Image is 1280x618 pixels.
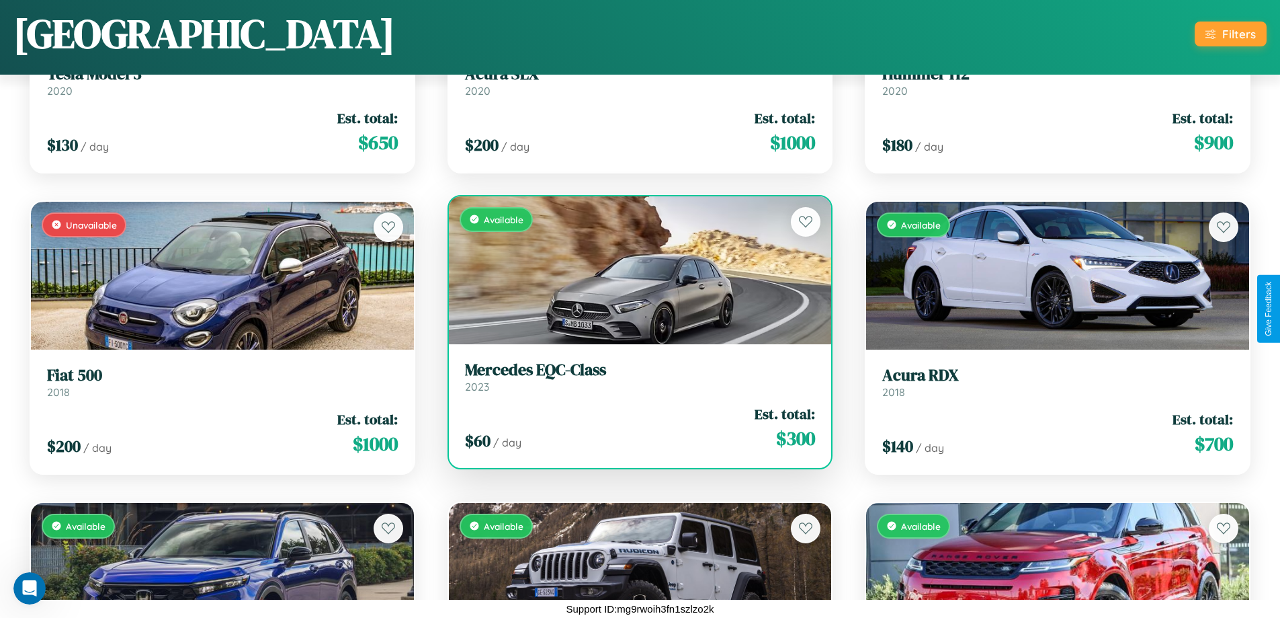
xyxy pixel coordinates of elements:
span: $ 1000 [353,430,398,457]
a: Acura SLX2020 [465,65,816,98]
span: Est. total: [755,108,815,128]
h3: Acura SLX [465,65,816,84]
div: Give Feedback [1264,282,1273,336]
p: Support ID: mg9rwoih3fn1szlzo2k [566,600,714,618]
span: Available [901,219,941,231]
span: $ 300 [776,425,815,452]
span: / day [493,436,521,449]
h3: Acura RDX [882,366,1233,385]
h3: Mercedes EQC-Class [465,360,816,380]
span: $ 650 [358,129,398,156]
a: Tesla Model 32020 [47,65,398,98]
a: Mercedes EQC-Class2023 [465,360,816,393]
a: Acura RDX2018 [882,366,1233,399]
span: $ 60 [465,430,490,452]
div: Filters [1222,27,1256,41]
span: $ 200 [47,435,81,457]
span: Available [484,520,523,532]
span: 2018 [47,385,70,399]
span: $ 180 [882,134,912,156]
span: Est. total: [1172,108,1233,128]
span: / day [83,441,112,455]
span: $ 900 [1194,129,1233,156]
a: Hummer H22020 [882,65,1233,98]
span: Est. total: [337,108,398,128]
span: / day [81,140,109,153]
h3: Tesla Model 3 [47,65,398,84]
span: Est. total: [337,410,398,429]
span: / day [916,441,944,455]
span: 2018 [882,385,905,399]
h3: Hummer H2 [882,65,1233,84]
h3: Fiat 500 [47,366,398,385]
span: $ 140 [882,435,913,457]
span: 2020 [47,84,73,98]
iframe: Intercom live chat [13,572,46,605]
span: $ 130 [47,134,78,156]
button: Filters [1195,22,1267,46]
span: / day [915,140,943,153]
span: $ 200 [465,134,499,156]
span: $ 700 [1195,430,1233,457]
span: Available [66,520,105,532]
a: Fiat 5002018 [47,366,398,399]
span: Unavailable [66,219,117,231]
h1: [GEOGRAPHIC_DATA] [13,6,395,61]
span: Available [484,214,523,225]
span: Est. total: [1172,410,1233,429]
span: Est. total: [755,404,815,424]
span: Available [901,520,941,532]
span: $ 1000 [770,129,815,156]
span: 2020 [465,84,490,98]
span: 2023 [465,380,489,393]
span: 2020 [882,84,908,98]
span: / day [501,140,529,153]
